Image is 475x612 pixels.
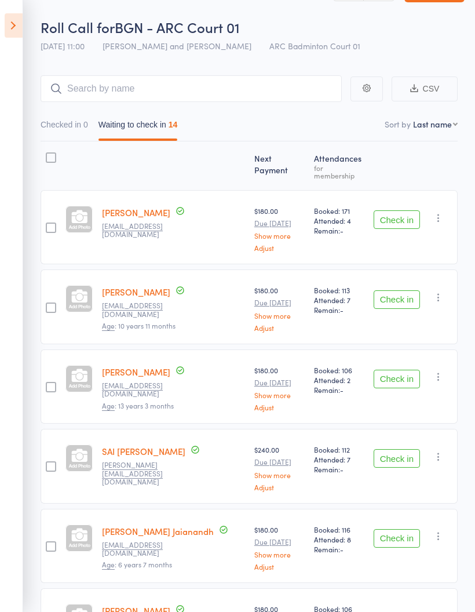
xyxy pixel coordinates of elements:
small: zht2080@gmail.com [102,301,177,318]
a: Adjust [254,563,305,570]
input: Search by name [41,75,342,102]
div: Next Payment [250,147,309,185]
span: : 10 years 11 months [102,320,176,331]
div: 14 [169,120,178,129]
span: Booked: 112 [314,445,364,454]
a: Show more [254,471,305,479]
small: Lakshmi.sri8@outlook.com [102,381,177,398]
a: Adjust [254,483,305,491]
span: Attended: 2 [314,375,364,385]
button: Waiting to check in14 [98,114,178,141]
button: Check in [374,449,420,468]
span: Roll Call for [41,17,115,37]
span: Remain: [314,225,364,235]
div: $180.00 [254,365,305,411]
span: Booked: 106 [314,365,364,375]
div: $180.00 [254,206,305,252]
div: 0 [83,120,88,129]
span: - [340,305,344,315]
small: Due [DATE] [254,298,305,307]
small: Due [DATE] [254,219,305,227]
span: - [340,385,344,395]
span: Booked: 113 [314,285,364,295]
span: Remain: [314,464,364,474]
div: $180.00 [254,524,305,570]
span: Attended: 4 [314,216,364,225]
a: [PERSON_NAME] [102,206,170,218]
small: Due [DATE] [254,538,305,546]
small: Due [DATE] [254,378,305,387]
div: $240.00 [254,445,305,490]
span: Attended: 8 [314,534,364,544]
small: Akshaya.gelli@gmail.com [102,461,177,486]
span: Remain: [314,385,364,395]
label: Sort by [385,118,411,130]
span: Remain: [314,544,364,554]
span: Booked: 116 [314,524,364,534]
small: jaianandh07@gmail.com [102,541,177,558]
span: : 6 years 7 months [102,559,172,570]
div: for membership [314,164,364,179]
span: Attended: 7 [314,295,364,305]
button: CSV [392,76,458,101]
small: Due [DATE] [254,458,305,466]
div: $180.00 [254,285,305,331]
a: Show more [254,551,305,558]
small: akkalaishan@gmail.com [102,222,177,239]
button: Check in [374,370,420,388]
span: Booked: 171 [314,206,364,216]
a: Adjust [254,244,305,252]
a: Show more [254,232,305,239]
span: [PERSON_NAME] and [PERSON_NAME] [103,40,251,52]
div: Last name [413,118,452,130]
a: Show more [254,391,305,399]
span: ARC Badminton Court 01 [269,40,360,52]
span: Attended: 7 [314,454,364,464]
a: Adjust [254,324,305,331]
button: Check in [374,529,420,548]
a: SAI [PERSON_NAME] [102,445,185,457]
a: Adjust [254,403,305,411]
span: [DATE] 11:00 [41,40,85,52]
span: : 13 years 3 months [102,400,174,411]
span: BGN - ARC Court 01 [115,17,240,37]
button: Check in [374,290,420,309]
button: Checked in0 [41,114,88,141]
span: - [340,464,344,474]
a: [PERSON_NAME] [102,286,170,298]
div: Atten­dances [309,147,369,185]
a: Show more [254,312,305,319]
button: Check in [374,210,420,229]
span: - [340,544,344,554]
span: - [340,225,344,235]
a: [PERSON_NAME] Jaianandh [102,525,214,537]
span: Remain: [314,305,364,315]
a: [PERSON_NAME] [102,366,170,378]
